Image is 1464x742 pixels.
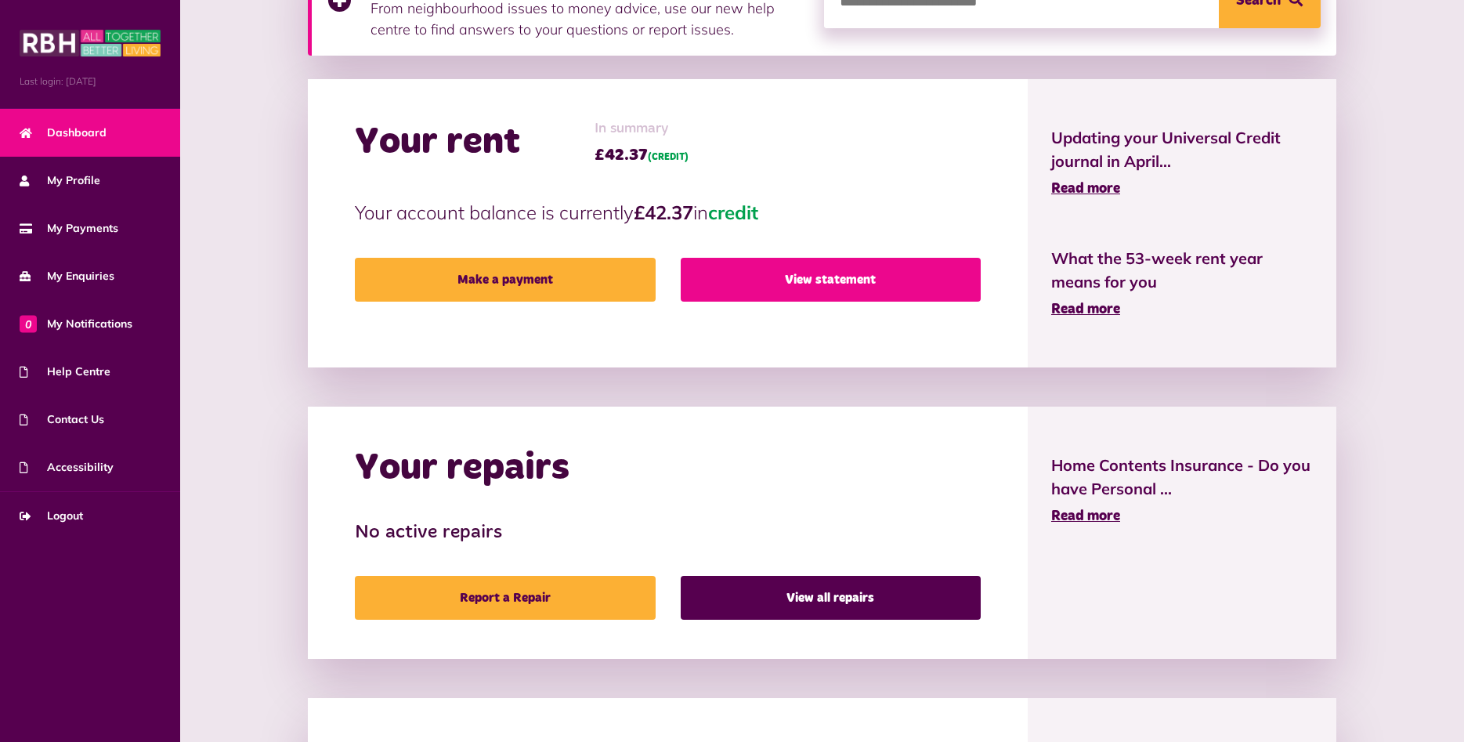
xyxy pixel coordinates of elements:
a: Report a Repair [355,576,655,620]
a: Home Contents Insurance - Do you have Personal ... Read more [1051,454,1313,527]
span: credit [708,201,758,224]
a: Updating your Universal Credit journal in April... Read more [1051,126,1313,200]
span: My Notifications [20,316,132,332]
span: 0 [20,315,37,332]
h2: Your repairs [355,446,569,491]
span: Read more [1051,182,1120,196]
a: View all repairs [681,576,981,620]
span: Last login: [DATE] [20,74,161,89]
span: Accessibility [20,459,114,476]
span: In summary [595,118,689,139]
a: View statement [681,258,981,302]
h3: No active repairs [355,522,981,545]
a: What the 53-week rent year means for you Read more [1051,247,1313,320]
span: Read more [1051,509,1120,523]
strong: £42.37 [634,201,693,224]
span: Logout [20,508,83,524]
span: Updating your Universal Credit journal in April... [1051,126,1313,173]
span: Dashboard [20,125,107,141]
span: My Enquiries [20,268,114,284]
span: What the 53-week rent year means for you [1051,247,1313,294]
h2: Your rent [355,120,520,165]
span: My Payments [20,220,118,237]
img: MyRBH [20,27,161,59]
a: Make a payment [355,258,655,302]
span: £42.37 [595,143,689,167]
span: Contact Us [20,411,104,428]
span: Read more [1051,302,1120,317]
span: My Profile [20,172,100,189]
p: Your account balance is currently in [355,198,981,226]
span: (CREDIT) [648,153,689,162]
span: Home Contents Insurance - Do you have Personal ... [1051,454,1313,501]
span: Help Centre [20,364,110,380]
